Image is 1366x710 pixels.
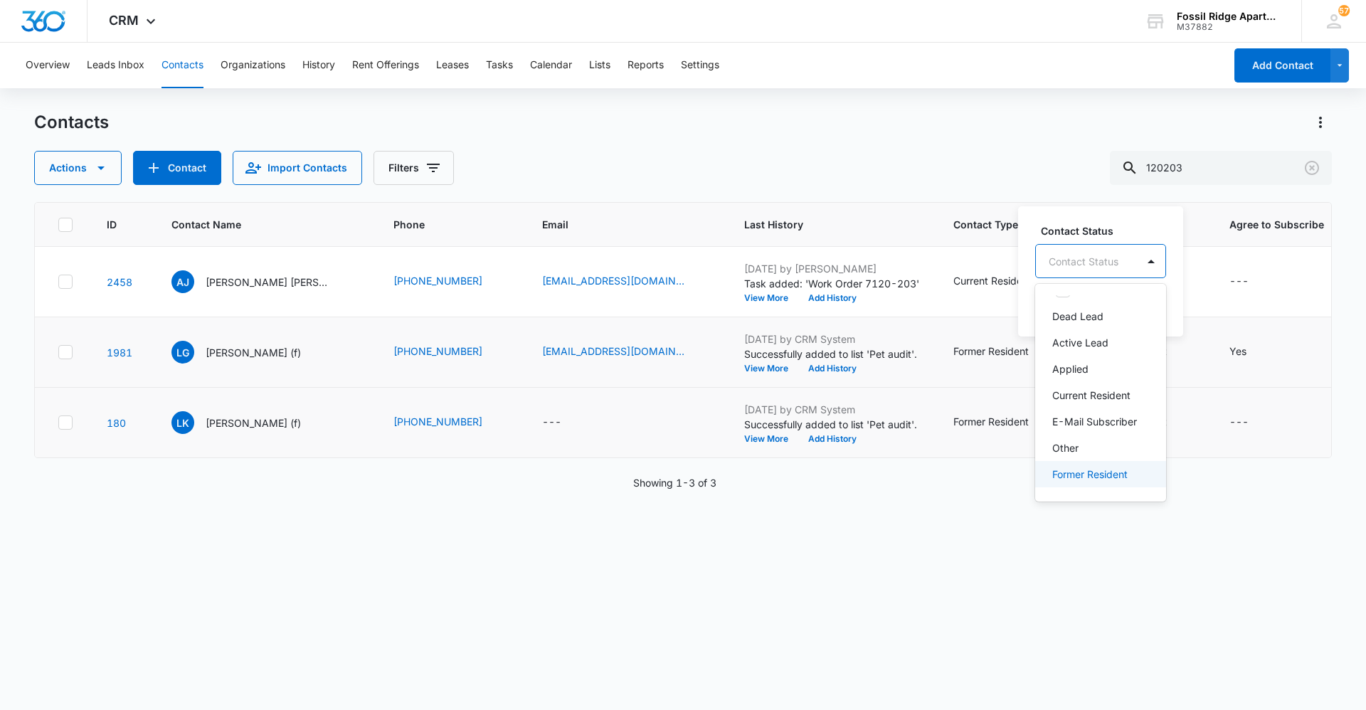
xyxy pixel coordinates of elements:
a: [PHONE_NUMBER] [393,414,482,429]
div: Email - ameliarosser@icloud.com - Select to Edit Field [542,273,710,290]
input: Search Contacts [1110,151,1332,185]
p: Successfully added to list 'Pet audit'. [744,417,919,432]
div: --- [542,414,561,431]
p: Current Resident [1052,388,1131,403]
button: Add History [798,294,867,302]
span: Phone [393,217,487,232]
div: Contact Type - Former Resident - Select to Edit Field [953,414,1054,431]
a: Navigate to contact details page for Amelia Johannes Preston Siviski [107,276,132,288]
a: [PHONE_NUMBER] [393,273,482,288]
p: Showing 1-3 of 3 [633,475,716,490]
button: Filters [374,151,454,185]
a: [EMAIL_ADDRESS][DOMAIN_NAME] [542,273,684,288]
p: Successfully added to list 'Pet audit'. [744,346,919,361]
div: notifications count [1338,5,1350,16]
p: Applied [1052,361,1089,376]
p: E-Mail Subscriber [1052,414,1137,429]
div: Agree to Subscribe - - Select to Edit Field [1229,414,1274,431]
label: Contact Status [1041,223,1172,238]
span: 57 [1338,5,1350,16]
span: LG [171,341,194,364]
a: Navigate to contact details page for Leonardo Guzman Jr (f) [107,346,132,359]
button: View More [744,435,798,443]
div: Agree to Subscribe - - Select to Edit Field [1229,273,1274,290]
p: [PERSON_NAME] (f) [206,415,301,430]
div: Phone - (402) 641-6922 - Select to Edit Field [393,414,508,431]
button: Add History [798,364,867,373]
div: --- [1229,414,1249,431]
button: Reports [628,43,664,88]
p: Former Resident [1052,467,1128,482]
div: Contact Name - Amelia Johannes Preston Siviski - Select to Edit Field [171,270,359,293]
button: Actions [34,151,122,185]
button: Tasks [486,43,513,88]
button: Lists [589,43,610,88]
button: Calendar [530,43,572,88]
button: Organizations [221,43,285,88]
button: Contacts [162,43,203,88]
span: AJ [171,270,194,293]
span: Email [542,217,689,232]
button: View More [744,294,798,302]
span: Last History [744,217,899,232]
p: [DATE] by CRM System [744,402,919,417]
span: CRM [109,13,139,28]
span: ID [107,217,117,232]
div: account id [1177,22,1281,32]
div: Current Resident [953,273,1032,288]
p: Dead Lead [1052,309,1103,324]
p: [DATE] by CRM System [744,332,919,346]
span: Contact Name [171,217,339,232]
div: Email - atlas.wrld.guz@gmail.com - Select to Edit Field [542,344,710,361]
button: Leases [436,43,469,88]
div: Contact Type - Former Resident - Select to Edit Field [953,344,1054,361]
div: Former Resident [953,414,1029,429]
div: Contact Type - Current Resident - Select to Edit Field [953,273,1057,290]
div: Contact Name - Lea Kayton (f) - Select to Edit Field [171,411,327,434]
button: Actions [1309,111,1332,134]
a: [PHONE_NUMBER] [393,344,482,359]
div: Contact Name - Leonardo Guzman Jr (f) - Select to Edit Field [171,341,327,364]
button: Clear [1301,157,1323,179]
p: Active Lead [1052,335,1108,350]
a: [EMAIL_ADDRESS][DOMAIN_NAME] [542,344,684,359]
button: Leads Inbox [87,43,144,88]
div: Former Resident [953,344,1029,359]
p: Other [1052,440,1079,455]
button: Import Contacts [233,151,362,185]
button: Add Contact [1234,48,1330,83]
button: View More [744,364,798,373]
div: --- [1229,273,1249,290]
span: Agree to Subscribe [1229,217,1324,232]
a: Navigate to contact details page for Lea Kayton (f) [107,417,126,429]
button: Settings [681,43,719,88]
div: Phone - (970) 590-4488 - Select to Edit Field [393,344,508,361]
p: [PERSON_NAME] (f) [206,345,301,360]
p: [PERSON_NAME] [PERSON_NAME] [206,275,334,290]
div: Yes [1229,344,1246,359]
button: History [302,43,335,88]
button: Add Contact [133,151,221,185]
h1: Contacts [34,112,109,133]
div: Phone - (720) 412-7626 - Select to Edit Field [393,273,508,290]
p: Task added: 'Work Order 7120-203' [744,276,919,291]
div: Email - - Select to Edit Field [542,414,587,431]
span: Contact Type [953,217,1037,232]
button: Overview [26,43,70,88]
p: [DATE] by [PERSON_NAME] [744,261,919,276]
div: Agree to Subscribe - Yes - Select to Edit Field [1229,344,1272,361]
span: LK [171,411,194,434]
div: account name [1177,11,1281,22]
button: Rent Offerings [352,43,419,88]
button: Add History [798,435,867,443]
